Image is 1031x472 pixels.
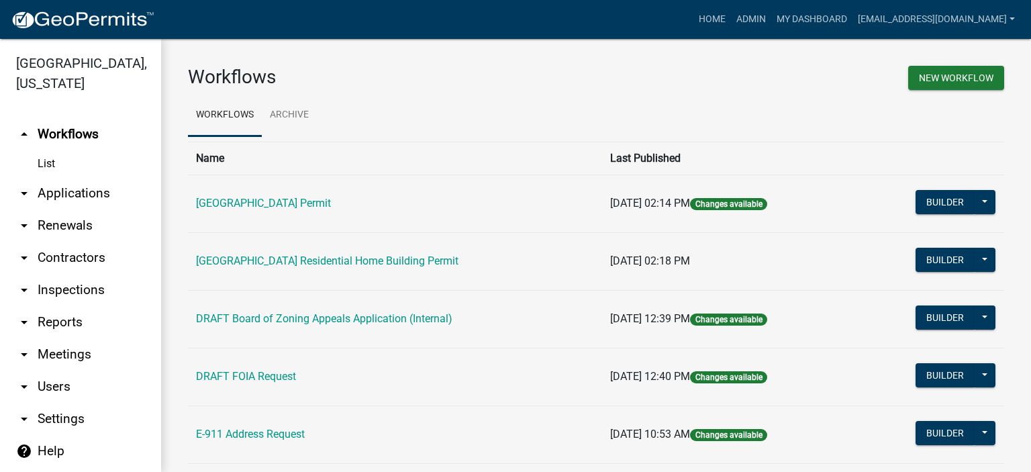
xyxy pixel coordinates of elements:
[693,7,731,32] a: Home
[610,312,690,325] span: [DATE] 12:39 PM
[16,346,32,363] i: arrow_drop_down
[196,428,305,440] a: E-911 Address Request
[262,94,317,137] a: Archive
[916,363,975,387] button: Builder
[196,254,458,267] a: [GEOGRAPHIC_DATA] Residential Home Building Permit
[196,197,331,209] a: [GEOGRAPHIC_DATA] Permit
[610,370,690,383] span: [DATE] 12:40 PM
[771,7,852,32] a: My Dashboard
[16,411,32,427] i: arrow_drop_down
[16,443,32,459] i: help
[690,429,767,441] span: Changes available
[16,282,32,298] i: arrow_drop_down
[610,428,690,440] span: [DATE] 10:53 AM
[188,142,602,175] th: Name
[916,421,975,445] button: Builder
[731,7,771,32] a: Admin
[16,314,32,330] i: arrow_drop_down
[16,379,32,395] i: arrow_drop_down
[16,126,32,142] i: arrow_drop_up
[916,305,975,330] button: Builder
[196,370,296,383] a: DRAFT FOIA Request
[602,142,859,175] th: Last Published
[196,312,452,325] a: DRAFT Board of Zoning Appeals Application (Internal)
[690,314,767,326] span: Changes available
[188,94,262,137] a: Workflows
[916,190,975,214] button: Builder
[16,218,32,234] i: arrow_drop_down
[916,248,975,272] button: Builder
[16,185,32,201] i: arrow_drop_down
[16,250,32,266] i: arrow_drop_down
[852,7,1020,32] a: [EMAIL_ADDRESS][DOMAIN_NAME]
[690,198,767,210] span: Changes available
[610,197,690,209] span: [DATE] 02:14 PM
[610,254,690,267] span: [DATE] 02:18 PM
[188,66,586,89] h3: Workflows
[690,371,767,383] span: Changes available
[908,66,1004,90] button: New Workflow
